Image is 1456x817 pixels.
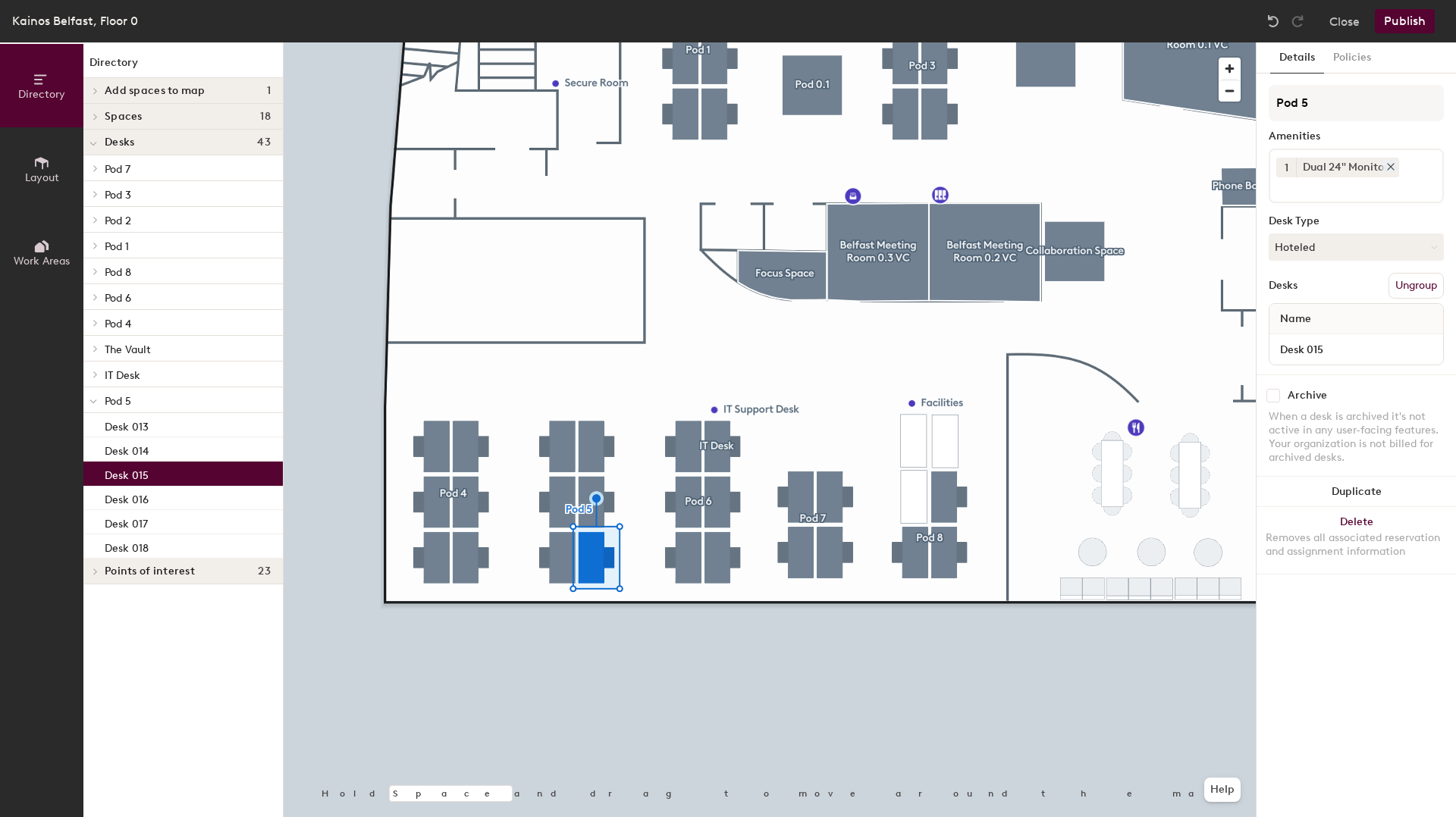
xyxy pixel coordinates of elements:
span: Pod 7 [105,163,130,176]
span: Pod 4 [105,318,131,330]
button: Ungroup [1389,273,1444,299]
input: Unnamed desk [1272,339,1440,360]
button: Hoteled [1269,233,1444,261]
span: 18 [260,111,271,123]
span: Pod 8 [105,266,131,279]
p: Desk 017 [105,513,148,531]
div: Amenities [1269,130,1444,142]
span: Work Areas [14,255,70,268]
div: Desks [1269,280,1298,292]
p: Desk 018 [105,537,149,555]
span: Points of interest [105,565,195,578]
img: Redo [1290,14,1305,29]
span: Pod 5 [105,395,131,408]
span: IT Desk [105,369,140,382]
div: Kainos Belfast, Floor 0 [12,11,138,30]
p: Desk 015 [105,465,149,482]
span: Directory [18,88,65,101]
div: Archive [1288,390,1327,402]
span: Pod 1 [105,240,129,253]
span: Desks [105,136,134,149]
p: Desk 013 [105,416,149,434]
span: Name [1272,305,1319,333]
span: 1 [267,85,271,97]
button: Close [1329,9,1360,33]
div: Dual 24" Monitors [1296,158,1399,177]
span: Pod 3 [105,189,131,202]
span: Add spaces to map [105,85,206,97]
span: 23 [258,565,271,578]
div: Removes all associated reservation and assignment information [1266,531,1447,559]
span: 1 [1285,160,1288,176]
span: Layout [25,171,59,184]
span: Pod 6 [105,292,131,305]
button: Details [1270,42,1324,74]
p: Desk 016 [105,489,149,506]
p: Desk 014 [105,440,149,458]
img: Undo [1266,14,1281,29]
button: Publish [1375,9,1435,33]
button: Help [1204,778,1241,802]
button: Duplicate [1257,477,1456,507]
button: 1 [1276,158,1296,177]
span: The Vault [105,343,151,356]
span: Spaces [105,111,143,123]
h1: Directory [83,55,283,78]
span: 43 [257,136,271,149]
div: When a desk is archived it's not active in any user-facing features. Your organization is not bil... [1269,410,1444,465]
div: Desk Type [1269,215,1444,227]
button: Policies [1324,42,1380,74]
span: Pod 2 [105,214,131,227]
button: DeleteRemoves all associated reservation and assignment information [1257,507,1456,574]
